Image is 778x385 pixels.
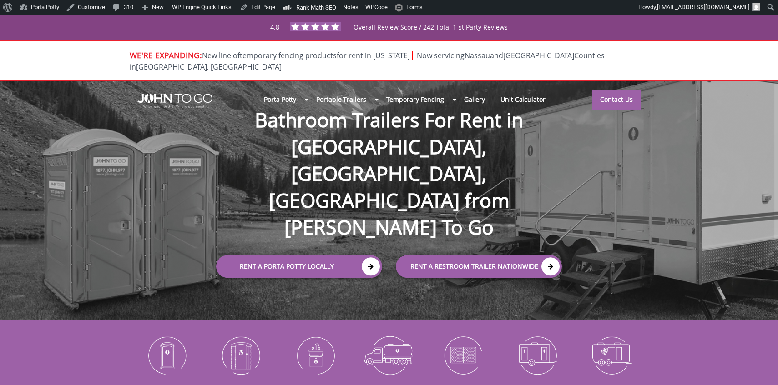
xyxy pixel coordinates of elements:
[354,23,508,50] span: Overall Review Score / 242 Total 1-st Party Reviews
[308,90,374,109] a: Portable Trailers
[270,23,279,31] span: 4.8
[130,50,202,60] span: WE'RE EXPANDING:
[211,331,271,379] img: ADA-Accessible-Units-icon_N.png
[216,255,382,278] a: Rent a Porta Potty Locally
[742,349,778,385] button: Live Chat
[396,255,562,278] a: rent a RESTROOM TRAILER Nationwide
[503,50,574,60] a: [GEOGRAPHIC_DATA]
[130,50,605,72] span: New line of for rent in [US_STATE]
[207,77,571,241] h1: Bathroom Trailers For Rent in [GEOGRAPHIC_DATA], [GEOGRAPHIC_DATA], [GEOGRAPHIC_DATA] from [PERSO...
[592,90,641,110] a: Contact Us
[410,49,415,61] span: |
[130,50,605,72] span: Now servicing and Counties in
[240,50,337,60] a: temporary fencing products
[136,62,282,72] a: [GEOGRAPHIC_DATA], [GEOGRAPHIC_DATA]
[359,331,419,379] img: Waste-Services-icon_N.png
[507,331,567,379] img: Restroom-Trailers-icon_N.png
[296,4,336,11] span: Rank Math SEO
[456,90,493,109] a: Gallery
[465,50,490,60] a: Nassau
[136,331,197,379] img: Portable-Toilets-icon_N.png
[433,331,493,379] img: Temporary-Fencing-cion_N.png
[657,4,749,10] span: [EMAIL_ADDRESS][DOMAIN_NAME]
[256,90,304,109] a: Porta Potty
[285,331,345,379] img: Portable-Sinks-icon_N.png
[493,90,553,109] a: Unit Calculator
[137,94,212,108] img: JOHN to go
[379,90,452,109] a: Temporary Fencing
[581,331,642,379] img: Shower-Trailers-icon_N.png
